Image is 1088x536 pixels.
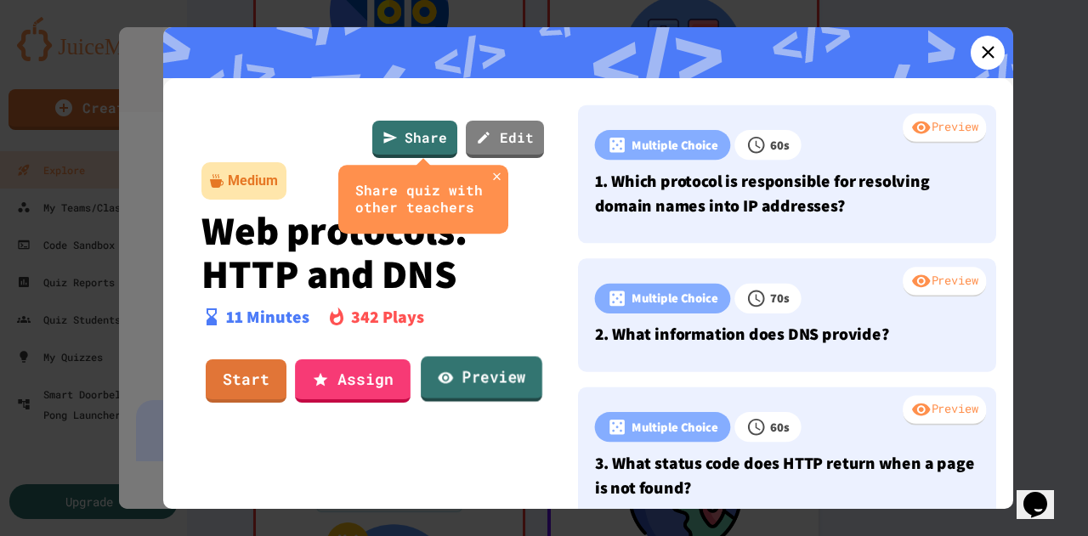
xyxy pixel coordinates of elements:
[770,417,790,436] p: 60 s
[355,182,491,217] div: Share quiz with other teachers
[632,417,718,436] p: Multiple Choice
[372,121,457,158] a: Share
[903,395,986,426] div: Preview
[226,304,309,330] p: 11 Minutes
[595,450,980,500] p: 3. What status code does HTTP return when a page is not found?
[1017,468,1071,519] iframe: chat widget
[421,356,542,402] a: Preview
[595,168,980,218] p: 1. Which protocol is responsible for resolving domain names into IP addresses?
[201,208,545,296] p: Web protocols: HTTP and DNS
[228,171,278,191] div: Medium
[351,304,424,330] p: 342 Plays
[466,121,544,158] a: Edit
[903,113,986,144] div: Preview
[770,135,790,154] p: 60 s
[295,359,411,403] a: Assign
[770,289,790,307] p: 70 s
[632,135,718,154] p: Multiple Choice
[206,359,286,403] a: Start
[903,267,986,297] div: Preview
[632,289,718,307] p: Multiple Choice
[595,321,980,346] p: 2. What information does DNS provide?
[486,166,507,187] button: close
